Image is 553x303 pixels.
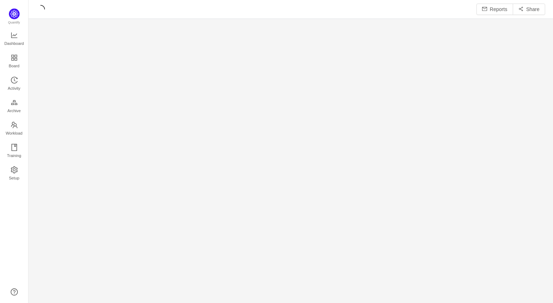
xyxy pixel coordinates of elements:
[8,21,20,24] span: Quantify
[11,122,18,136] a: Workload
[513,4,545,15] button: icon: share-altShare
[9,59,20,73] span: Board
[4,36,24,51] span: Dashboard
[11,288,18,296] a: icon: question-circle
[11,32,18,46] a: Dashboard
[7,148,21,163] span: Training
[11,144,18,158] a: Training
[11,166,18,173] i: icon: setting
[11,77,18,84] i: icon: history
[11,121,18,129] i: icon: team
[9,9,20,19] img: Quantify
[11,144,18,151] i: icon: book
[7,104,21,118] span: Archive
[11,54,18,69] a: Board
[476,4,513,15] button: icon: mailReports
[11,167,18,181] a: Setup
[11,54,18,61] i: icon: appstore
[11,99,18,106] i: icon: gold
[36,5,45,14] i: icon: loading
[8,81,20,95] span: Activity
[6,126,22,140] span: Workload
[11,77,18,91] a: Activity
[11,32,18,39] i: icon: line-chart
[9,171,19,185] span: Setup
[11,99,18,114] a: Archive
